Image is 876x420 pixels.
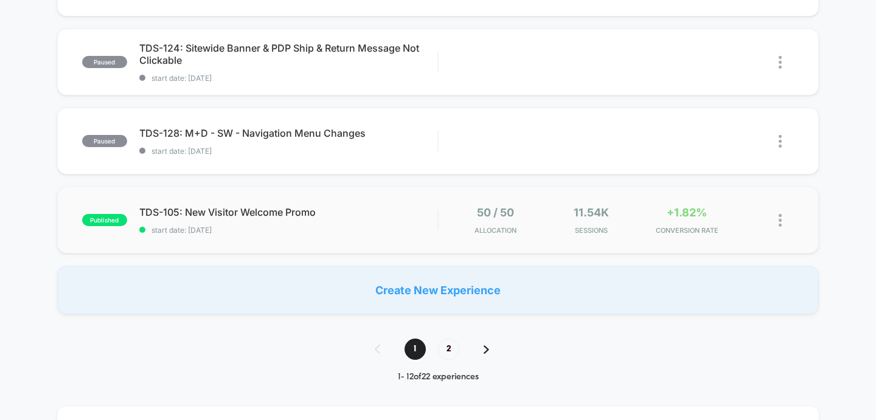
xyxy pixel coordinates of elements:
[139,42,438,66] span: TDS-124: Sitewide Banner & PDP Ship & Return Message Not Clickable
[139,206,438,218] span: TDS-105: New Visitor Welcome Promo
[82,56,127,68] span: paused
[574,206,609,219] span: 11.54k
[363,372,513,382] div: 1 - 12 of 22 experiences
[139,127,438,139] span: TDS-128: M+D - SW - Navigation Menu Changes
[779,135,782,148] img: close
[82,214,127,226] span: published
[139,225,438,235] span: start date: [DATE]
[438,339,459,360] span: 2
[779,56,782,69] img: close
[484,345,489,354] img: pagination forward
[474,226,516,235] span: Allocation
[642,226,732,235] span: CONVERSION RATE
[546,226,636,235] span: Sessions
[139,146,438,156] span: start date: [DATE]
[405,339,426,360] span: 1
[779,214,782,227] img: close
[57,266,819,314] div: Create New Experience
[477,206,514,219] span: 50 / 50
[667,206,707,219] span: +1.82%
[82,135,127,147] span: paused
[139,74,438,83] span: start date: [DATE]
